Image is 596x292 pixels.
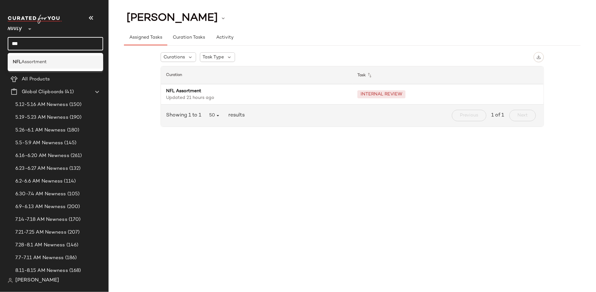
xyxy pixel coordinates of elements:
span: (186) [64,254,77,262]
span: (200) [66,203,80,211]
img: svg%3e [537,55,541,59]
span: 6.2-6.6 AM Newness [15,178,63,185]
span: (261) [69,152,82,160]
span: 50 [209,113,221,118]
span: Global Clipboards [22,88,64,96]
span: 6.16-6.20 AM Newness [15,152,69,160]
span: 5.19-5.23 AM Newness [15,114,68,121]
th: Task [352,66,544,84]
span: 8.11-8.15 AM Newness [15,267,68,274]
span: (207) [66,229,80,236]
img: svg%3e [8,278,13,283]
span: 5.26-6.1 AM Newness [15,127,66,134]
span: Nuuly [8,22,22,33]
span: Task Type [203,54,224,61]
span: Activity [216,35,233,40]
span: Curations [164,54,185,61]
span: (41) [64,88,74,96]
button: 50 [204,110,226,121]
span: 1 of 1 [492,112,504,119]
span: (105) [66,191,80,198]
span: [PERSON_NAME] [15,277,59,284]
span: Assortment [21,59,47,65]
span: 5.5-5.9 AM Newness [15,139,63,147]
span: (145) [63,139,77,147]
span: 7.21-7.25 AM Newness [15,229,66,236]
span: Assigned Tasks [129,35,162,40]
span: Updated 21 hours ago [166,94,347,101]
span: 6.30-7.4 AM Newness [15,191,66,198]
span: NFL Assortment [166,88,347,94]
span: 6.9-6.13 AM Newness [15,203,66,211]
span: Curation Tasks [172,35,205,40]
span: 5.12-5.16 AM Newness [15,101,68,109]
span: (132) [68,165,81,172]
span: 7.28-8.1 AM Newness [15,242,65,249]
span: (168) [68,267,81,274]
span: (114) [63,178,76,185]
span: results [226,112,245,119]
span: [PERSON_NAME] [126,12,218,24]
span: 6.23-6.27 AM Newness [15,165,68,172]
span: (170) [67,216,81,223]
span: (150) [68,101,82,109]
div: INTERNAL REVIEW [361,91,402,98]
span: Showing 1 to 1 [166,112,204,119]
th: Curation [161,66,352,84]
img: cfy_white_logo.C9jOOHJF.svg [8,15,62,24]
span: 7.7-7.11 AM Newness [15,254,64,262]
span: All Products [22,76,50,83]
span: (180) [66,127,80,134]
b: NFL [13,59,21,65]
span: (190) [68,114,82,121]
span: 7.14-7.18 AM Newness [15,216,67,223]
span: (146) [65,242,79,249]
